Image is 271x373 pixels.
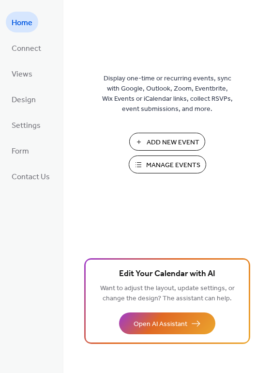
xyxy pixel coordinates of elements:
span: Form [12,144,29,159]
span: Design [12,93,36,108]
button: Open AI Assistant [119,312,215,334]
span: Home [12,16,32,31]
span: Open AI Assistant [134,319,187,329]
span: Display one-time or recurring events, sync with Google, Outlook, Zoom, Eventbrite, Wix Events or ... [102,74,233,114]
a: Contact Us [6,166,56,186]
a: Form [6,140,35,161]
a: Views [6,63,38,84]
a: Settings [6,114,46,135]
span: Add New Event [147,138,199,148]
span: Edit Your Calendar with AI [119,267,215,281]
span: Views [12,67,32,82]
a: Connect [6,37,47,58]
a: Design [6,89,42,109]
span: Want to adjust the layout, update settings, or change the design? The assistant can help. [100,282,235,305]
span: Contact Us [12,170,50,185]
a: Home [6,12,38,32]
span: Settings [12,118,41,133]
button: Add New Event [129,133,205,151]
button: Manage Events [129,155,206,173]
span: Manage Events [146,160,200,171]
span: Connect [12,41,41,56]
